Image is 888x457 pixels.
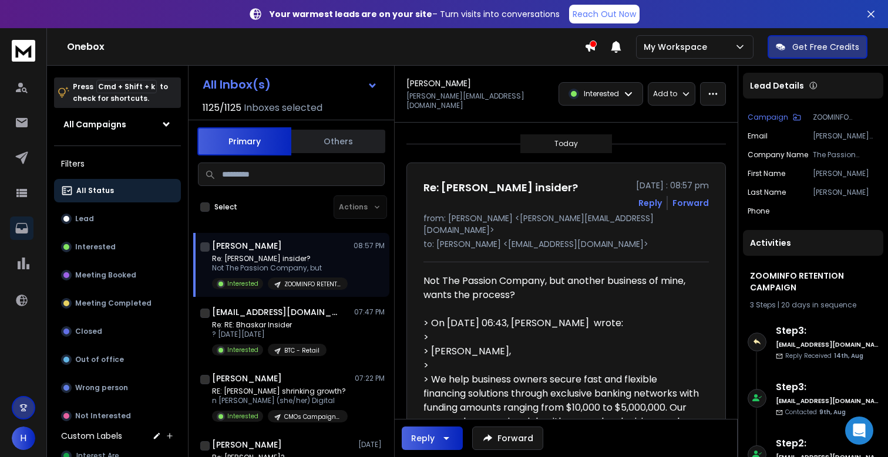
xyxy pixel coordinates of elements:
[776,436,879,451] h6: Step 2 :
[813,150,879,160] p: The Passion Company
[776,380,879,394] h6: Step 3 :
[197,127,291,155] button: Primary
[75,214,94,224] p: Lead
[354,241,385,250] p: 08:57 PM
[748,113,788,122] p: Campaign
[12,426,35,450] button: H
[54,155,181,172] h3: Filters
[423,212,709,236] p: from: [PERSON_NAME] <[PERSON_NAME][EMAIL_ADDRESS][DOMAIN_NAME]>
[203,79,271,90] h1: All Inbox(s)
[584,89,619,99] p: Interested
[193,73,387,96] button: All Inbox(s)
[406,92,551,110] p: [PERSON_NAME][EMAIL_ADDRESS][DOMAIN_NAME]
[750,300,776,310] span: 3 Steps
[776,324,879,338] h6: Step 3 :
[212,373,282,384] h1: [PERSON_NAME]
[750,270,876,293] h1: ZOOMINFO RETENTION CAMPAIGN
[638,197,662,209] button: Reply
[554,139,578,148] p: Today
[291,128,385,154] button: Others
[54,376,181,400] button: Wrong person
[75,270,136,280] p: Meeting Booked
[569,5,640,23] a: Reach Out Now
[75,383,128,392] p: Wrong person
[61,430,122,442] h3: Custom Labels
[54,263,181,287] button: Meeting Booked
[402,426,463,450] button: Reply
[212,330,327,339] p: ? [DATE][DATE]
[672,197,709,209] div: Forward
[781,300,856,310] span: 20 days in sequence
[406,77,471,89] h1: [PERSON_NAME]
[813,131,879,141] p: [PERSON_NAME][EMAIL_ADDRESS][DOMAIN_NAME]
[573,8,636,20] p: Reach Out Now
[284,280,341,289] p: ZOOMINFO RETENTION CAMPAIGN
[423,238,709,250] p: to: [PERSON_NAME] <[EMAIL_ADDRESS][DOMAIN_NAME]>
[845,417,873,445] div: Open Intercom Messenger
[212,439,282,451] h1: [PERSON_NAME]
[54,320,181,343] button: Closed
[212,240,282,252] h1: [PERSON_NAME]
[813,169,879,178] p: [PERSON_NAME]
[227,412,258,421] p: Interested
[67,40,584,54] h1: Onebox
[227,346,258,354] p: Interested
[423,180,578,196] h1: Re: [PERSON_NAME] insider?
[54,207,181,231] button: Lead
[54,292,181,315] button: Meeting Completed
[358,440,385,449] p: [DATE]
[411,432,435,444] div: Reply
[212,263,348,273] p: Not The Passion Company, but
[748,113,801,122] button: Campaign
[75,299,152,308] p: Meeting Completed
[355,374,385,383] p: 07:22 PM
[792,41,859,53] p: Get Free Credits
[813,188,879,197] p: [PERSON_NAME]
[284,412,341,421] p: CMOs Campaign Optivate
[472,426,543,450] button: Forward
[203,101,241,115] span: 1125 / 1125
[743,230,883,256] div: Activities
[75,355,124,364] p: Out of office
[748,131,768,141] p: Email
[212,387,348,396] p: RE: [PERSON_NAME] shrinking growth?
[54,179,181,202] button: All Status
[63,119,126,130] h1: All Campaigns
[212,396,348,405] p: n [PERSON_NAME] (she/her) Digital
[750,80,804,92] p: Lead Details
[644,41,712,53] p: My Workspace
[785,408,846,417] p: Contacted
[748,169,785,178] p: First Name
[54,113,181,136] button: All Campaigns
[54,404,181,428] button: Not Interested
[270,8,432,20] strong: Your warmest leads are on your site
[96,80,157,93] span: Cmd + Shift + k
[212,254,348,263] p: Re: [PERSON_NAME] insider?
[12,40,35,62] img: logo
[75,327,102,336] p: Closed
[354,307,385,317] p: 07:47 PM
[244,101,322,115] h3: Inboxes selected
[750,300,876,310] div: |
[76,186,114,195] p: All Status
[75,242,116,252] p: Interested
[768,35,867,59] button: Get Free Credits
[75,411,131,421] p: Not Interested
[212,306,341,318] h1: [EMAIL_ADDRESS][DOMAIN_NAME]
[212,320,327,330] p: Re: RE: Bhaskar Insider
[227,279,258,288] p: Interested
[776,397,879,405] h6: [EMAIL_ADDRESS][DOMAIN_NAME]
[284,346,319,355] p: BTC - Retail
[73,81,168,104] p: Press to check for shortcuts.
[636,180,709,191] p: [DATE] : 08:57 pm
[834,351,863,360] span: 14th, Aug
[54,348,181,371] button: Out of office
[776,340,879,349] h6: [EMAIL_ADDRESS][DOMAIN_NAME]
[748,150,808,160] p: Company Name
[785,351,863,360] p: Reply Received
[214,202,237,212] label: Select
[813,113,879,122] p: ZOOMINFO RETENTION CAMPAIGN
[819,408,846,417] span: 9th, Aug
